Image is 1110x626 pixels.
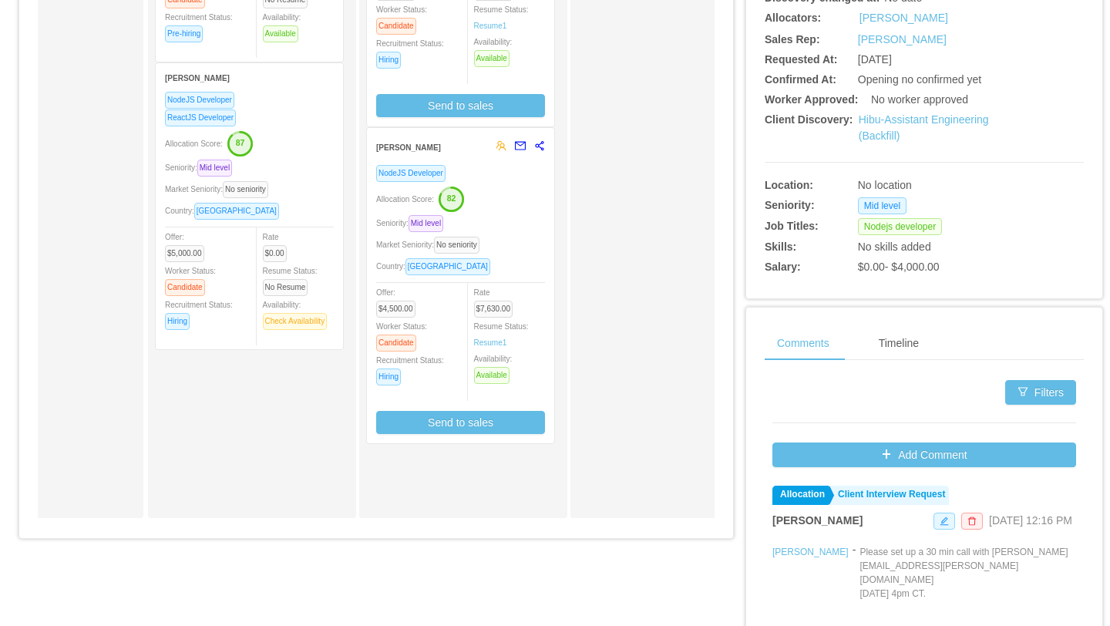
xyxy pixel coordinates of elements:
span: Offer: [376,288,422,313]
b: Sales Rep: [765,33,820,45]
span: Recruitment Status: [376,39,444,64]
span: No Resume [263,279,308,296]
span: Check Availability [263,313,328,330]
span: Resume Status: [474,5,529,30]
strong: [PERSON_NAME] [376,143,441,152]
span: Recruitment Status: [165,13,233,38]
span: Hiring [376,52,401,69]
span: Hiring [376,369,401,385]
b: Allocators: [765,12,821,24]
a: [PERSON_NAME] [858,33,947,45]
span: Allocation Score: [165,140,223,148]
span: Pre-hiring [165,25,203,42]
span: Resume Status: [474,322,529,347]
a: Resume1 [474,20,507,32]
span: Resume Status: [263,267,318,291]
strong: [PERSON_NAME] [165,74,230,82]
span: [GEOGRAPHIC_DATA] [194,203,279,220]
b: Requested At: [765,53,837,66]
span: Rate [474,288,520,313]
a: Allocation [772,486,829,505]
span: NodeJS Developer [376,165,446,182]
b: Location: [765,179,813,191]
i: icon: delete [967,517,977,526]
div: Timeline [866,326,931,361]
span: share-alt [534,140,545,151]
span: Rate [263,233,293,257]
span: team [496,140,506,151]
a: Client Interview Request [830,486,949,505]
span: [GEOGRAPHIC_DATA] [405,258,490,275]
b: Skills: [765,241,796,253]
b: Client Discovery: [765,113,853,126]
a: Resume1 [474,337,507,348]
span: Seniority: [376,219,449,227]
span: Allocation Score: [376,195,434,204]
button: Send to sales [376,94,545,117]
button: 87 [223,130,254,155]
a: [PERSON_NAME] [859,10,948,26]
a: Hibu-Assistant Engineering (Backfill) [859,113,989,142]
button: 82 [434,186,465,210]
button: icon: filterFilters [1005,380,1076,405]
span: NodeJS Developer [165,92,234,109]
span: No seniority [223,181,268,198]
span: Available [474,367,510,384]
span: ReactJS Developer [165,109,236,126]
b: Seniority: [765,199,815,211]
span: Availability: [474,38,516,62]
span: No skills added [858,241,931,253]
p: Please set up a 30 min call with [PERSON_NAME][EMAIL_ADDRESS][PERSON_NAME][DOMAIN_NAME] [DATE] 4p... [859,545,1076,601]
span: $7,630.00 [474,301,513,318]
text: 82 [447,194,456,203]
text: 87 [236,138,245,147]
span: $0.00 - $4,000.00 [858,261,940,273]
span: Country: [165,207,285,215]
span: Country: [376,262,496,271]
span: Market Seniority: [376,241,486,249]
span: Mid level [197,160,232,177]
span: Candidate [376,18,416,35]
span: Worker Status: [165,267,216,291]
strong: [PERSON_NAME] [772,514,863,527]
span: Recruitment Status: [165,301,233,325]
span: Mid level [858,197,906,214]
a: [PERSON_NAME] [772,547,849,557]
span: Availability: [474,355,516,379]
button: Send to sales [376,411,545,434]
span: Mid level [409,215,443,232]
span: Available [474,50,510,67]
i: icon: edit [940,517,949,526]
span: Worker Status: [376,322,427,347]
span: Seniority: [165,163,238,172]
span: [DATE] [858,53,892,66]
span: Market Seniority: [165,185,274,194]
span: $0.00 [263,245,287,262]
span: Candidate [165,279,205,296]
button: icon: plusAdd Comment [772,443,1076,467]
b: Salary: [765,261,801,273]
span: Candidate [376,335,416,352]
span: Worker Status: [376,5,427,30]
span: Opening no confirmed yet [858,73,981,86]
b: Worker Approved: [765,93,858,106]
span: Available [263,25,298,42]
b: Job Titles: [765,220,819,232]
span: Offer: [165,233,210,257]
span: [DATE] 12:16 PM [989,514,1072,527]
span: Availability: [263,301,334,325]
button: mail [506,134,526,159]
b: Confirmed At: [765,73,836,86]
div: - [853,542,856,624]
span: $5,000.00 [165,245,204,262]
span: Availability: [263,13,304,38]
span: No worker approved [871,93,968,106]
span: Hiring [165,313,190,330]
div: Comments [765,326,842,361]
span: Recruitment Status: [376,356,444,381]
div: No location [858,177,1017,194]
span: No seniority [434,237,479,254]
span: $4,500.00 [376,301,415,318]
span: Nodejs developer [858,218,942,235]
